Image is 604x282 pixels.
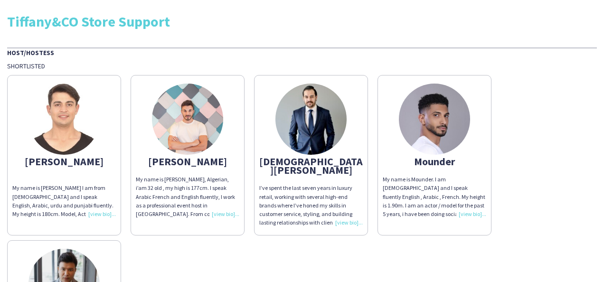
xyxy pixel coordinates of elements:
div: [PERSON_NAME] [136,157,239,166]
div: [PERSON_NAME] [12,157,116,166]
img: thumb-6873b87d038c3.jpeg [275,84,347,155]
div: Mounder [383,157,486,166]
img: thumb-63d817c041adb.jpeg [28,84,100,155]
div: My name is [PERSON_NAME], Algerian, i’am 32 old , my high is 177cm. I speak Arabic French and Eng... [136,175,239,218]
img: thumb-74c72526-6d13-4412-b5e2-e50dba63226a.jpg [152,84,223,155]
div: I’ve spent the last seven years in luxury retail, working with several high-end brands where I’ve... [259,184,363,227]
div: Shortlisted [7,62,597,70]
div: My name is Mounder. I am [DEMOGRAPHIC_DATA] and I speak fluently English , Arabic , French. My he... [383,175,486,218]
img: thumb-670cd90546f35.jpeg [399,84,470,155]
div: My name is [PERSON_NAME] I am from [DEMOGRAPHIC_DATA] and I speak English, Arabic, urdu and punja... [12,184,116,218]
div: [DEMOGRAPHIC_DATA][PERSON_NAME] [259,157,363,174]
div: Host/Hostess [7,47,597,57]
div: Tiffany&CO Store Support [7,14,597,28]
